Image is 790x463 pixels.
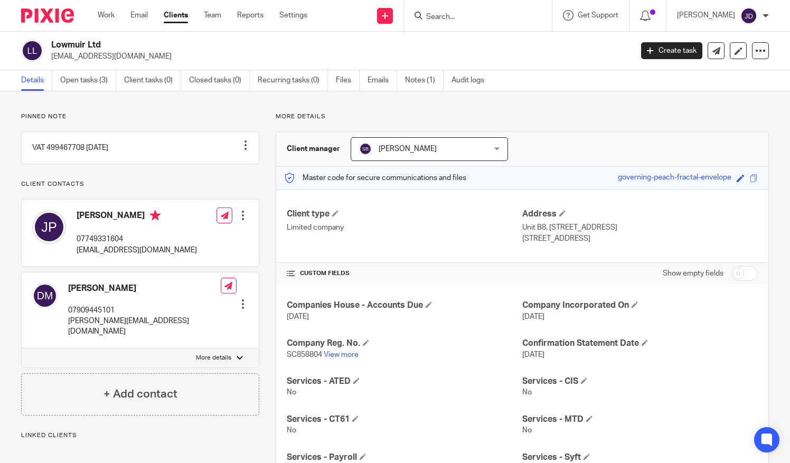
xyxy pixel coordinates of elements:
span: No [522,427,532,434]
h4: Company Incorporated On [522,300,758,311]
label: Show empty fields [663,268,723,279]
span: [PERSON_NAME] [379,145,437,153]
p: Limited company [287,222,522,233]
a: Create task [641,42,702,59]
span: No [287,427,296,434]
span: No [287,389,296,396]
h4: Services - MTD [522,414,758,425]
p: [STREET_ADDRESS] [522,233,758,244]
a: Notes (1) [405,70,444,91]
a: Closed tasks (0) [189,70,250,91]
h4: Address [522,209,758,220]
a: Files [336,70,360,91]
a: Work [98,10,115,21]
span: Get Support [578,12,618,19]
span: [DATE] [287,313,309,320]
p: Master code for secure communications and files [284,173,466,183]
a: Reports [237,10,264,21]
h4: Confirmation Statement Date [522,338,758,349]
a: Email [130,10,148,21]
h4: Companies House - Accounts Due [287,300,522,311]
p: 07749331604 [77,234,197,244]
span: [DATE] [522,313,544,320]
span: SC858804 [287,351,322,358]
h4: Services - CIS [522,376,758,387]
a: Clients [164,10,188,21]
h4: Services - ATED [287,376,522,387]
i: Primary [150,210,161,221]
img: svg%3E [359,143,372,155]
span: [DATE] [522,351,544,358]
h4: CUSTOM FIELDS [287,269,522,278]
p: Pinned note [21,112,259,121]
img: svg%3E [32,210,66,244]
input: Search [425,13,520,22]
a: View more [324,351,359,358]
a: Settings [279,10,307,21]
h4: Client type [287,209,522,220]
img: svg%3E [21,40,43,62]
p: [EMAIL_ADDRESS][DOMAIN_NAME] [77,245,197,256]
a: Details [21,70,52,91]
p: Unit B8, [STREET_ADDRESS] [522,222,758,233]
a: Open tasks (3) [60,70,116,91]
h4: Services - Syft [522,452,758,463]
div: governing-peach-fractal-envelope [618,172,731,184]
a: Recurring tasks (0) [258,70,328,91]
a: Audit logs [452,70,492,91]
p: [EMAIL_ADDRESS][DOMAIN_NAME] [51,51,625,62]
img: svg%3E [32,283,58,308]
p: More details [196,354,231,362]
p: Client contacts [21,180,259,188]
img: Pixie [21,8,74,23]
h4: + Add contact [104,386,177,402]
p: Linked clients [21,431,259,440]
img: svg%3E [740,7,757,24]
p: [PERSON_NAME] [677,10,735,21]
h4: Services - Payroll [287,452,522,463]
h4: Services - CT61 [287,414,522,425]
h2: Lowmuir Ltd [51,40,511,51]
h3: Client manager [287,144,340,154]
a: Team [204,10,221,21]
span: No [522,389,532,396]
p: More details [276,112,769,121]
a: Client tasks (0) [124,70,181,91]
p: [PERSON_NAME][EMAIL_ADDRESS][DOMAIN_NAME] [68,316,221,337]
a: Emails [368,70,397,91]
h4: [PERSON_NAME] [77,210,197,223]
p: 07909445101 [68,305,221,316]
h4: [PERSON_NAME] [68,283,221,294]
h4: Company Reg. No. [287,338,522,349]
